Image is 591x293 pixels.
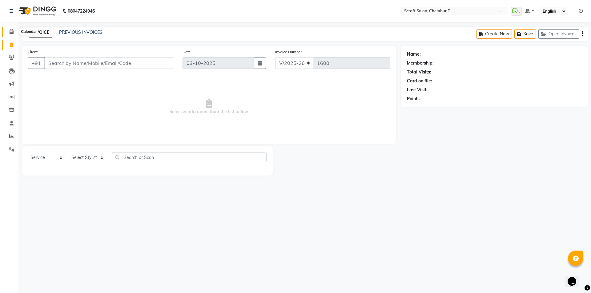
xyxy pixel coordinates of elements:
button: Create New [476,29,512,39]
div: Name: [407,51,421,57]
div: Card on file: [407,78,432,84]
b: 08047224946 [68,2,95,20]
button: +91 [28,57,45,69]
label: Invoice Number [275,49,302,55]
div: Total Visits: [407,69,431,75]
span: Select & add items from the list below [28,76,390,138]
iframe: chat widget [565,268,585,287]
div: Last Visit: [407,87,428,93]
button: Save [514,29,536,39]
button: Open Invoices [538,29,579,39]
a: PREVIOUS INVOICES [59,30,103,35]
input: Search by Name/Mobile/Email/Code [44,57,173,69]
div: Calendar [19,28,38,35]
div: Membership: [407,60,434,66]
div: Points: [407,96,421,102]
img: logo [16,2,58,20]
label: Client [28,49,38,55]
label: Date [183,49,191,55]
input: Search or Scan [112,152,267,162]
